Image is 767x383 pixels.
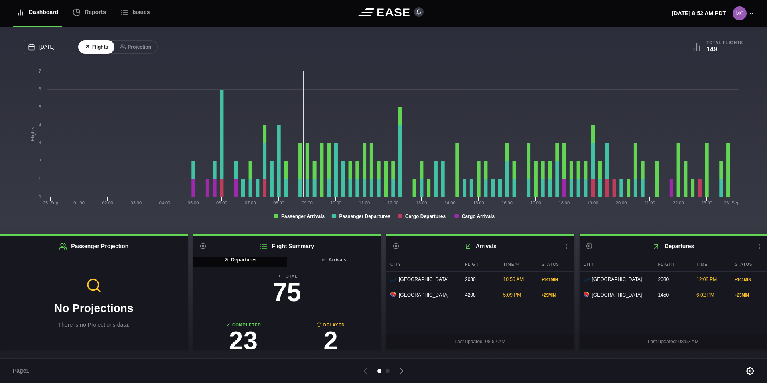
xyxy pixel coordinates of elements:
[461,287,497,303] div: 4208
[654,257,691,271] div: Flight
[193,253,288,267] button: Departures
[39,69,41,73] text: 7
[692,257,729,271] div: Time
[587,200,599,205] text: 19:00
[78,40,114,54] button: Flights
[114,40,158,54] button: Projection
[405,214,446,219] tspan: Cargo Departures
[245,200,256,205] text: 07:00
[503,292,521,298] span: 5:09 PM
[580,257,652,271] div: City
[200,322,287,328] b: Completed
[592,276,642,283] span: [GEOGRAPHIC_DATA]
[193,236,381,257] h2: Flight Summary
[461,257,497,271] div: Flight
[654,287,691,303] div: 1450
[501,200,513,205] text: 16:00
[302,200,313,205] text: 09:00
[735,292,763,298] div: + 25 MIN
[39,194,41,199] text: 0
[102,200,113,205] text: 02:00
[462,214,495,219] tspan: Cargo Arrivals
[672,9,726,18] p: [DATE] 8:52 AM PDT
[733,6,747,20] img: 1153cdcb26907aa7d1cda5a03a6cdb74
[530,200,541,205] text: 17:00
[30,127,36,141] tspan: Flights
[287,328,374,354] h3: 2
[200,273,375,309] a: Total75
[200,328,287,354] h3: 23
[159,200,170,205] text: 04:00
[131,200,142,205] text: 03:00
[286,253,381,267] button: Arrivals
[644,200,655,205] text: 21:00
[359,200,370,205] text: 11:00
[43,200,58,205] tspan: 25. Sep
[444,200,456,205] text: 14:00
[503,277,524,282] span: 10:56 AM
[39,122,41,127] text: 4
[54,300,134,317] h1: No Projections
[416,200,427,205] text: 13:00
[200,279,375,305] h3: 75
[73,200,85,205] text: 01:00
[330,200,341,205] text: 10:00
[39,176,41,181] text: 1
[188,200,199,205] text: 05:00
[499,257,536,271] div: Time
[39,104,41,109] text: 5
[399,291,449,299] span: [GEOGRAPHIC_DATA]
[200,322,287,358] a: Completed23
[701,200,712,205] text: 23:00
[39,86,41,91] text: 6
[399,276,449,283] span: [GEOGRAPHIC_DATA]
[735,277,763,283] div: + 141 MIN
[706,46,717,53] b: 149
[388,200,399,205] text: 12:00
[200,273,375,279] b: Total
[696,277,717,282] span: 12:08 PM
[54,277,134,329] div: No Projections
[616,200,627,205] text: 20:00
[273,200,284,205] text: 08:00
[724,200,739,205] tspan: 26. Sep
[473,200,484,205] text: 15:00
[706,40,743,45] b: Total Flights
[386,257,459,271] div: City
[538,257,574,271] div: Status
[216,200,227,205] text: 06:00
[673,200,684,205] text: 22:00
[542,292,570,298] div: + 29 MIN
[461,272,497,287] div: 2030
[592,291,642,299] span: [GEOGRAPHIC_DATA]
[339,214,390,219] tspan: Passenger Departures
[287,322,374,328] b: Delayed
[696,292,714,298] span: 6:02 PM
[39,158,41,163] text: 2
[54,321,134,329] p: There is no Projections data.
[386,236,574,257] h2: Arrivals
[13,367,33,375] span: Page 1
[654,272,691,287] div: 2030
[542,277,570,283] div: + 141 MIN
[559,200,570,205] text: 18:00
[39,140,41,145] text: 3
[24,40,74,54] input: mm/dd/yyyy
[281,214,325,219] tspan: Passenger Arrivals
[386,334,574,349] div: Last updated: 08:52 AM
[287,322,374,358] a: Delayed2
